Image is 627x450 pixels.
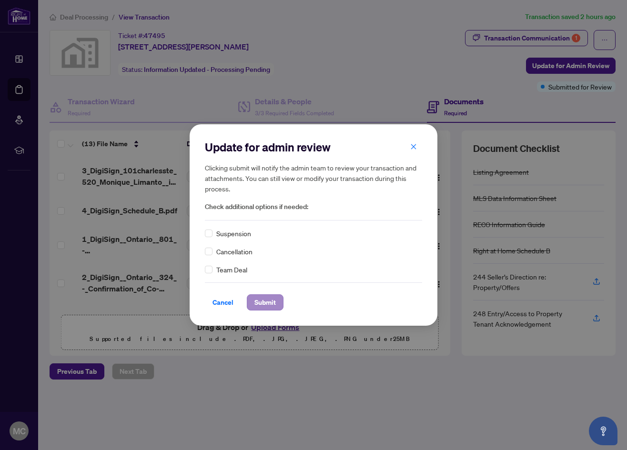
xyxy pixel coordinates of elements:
[216,264,247,275] span: Team Deal
[205,140,422,155] h2: Update for admin review
[589,417,617,445] button: Open asap
[247,294,283,310] button: Submit
[212,295,233,310] span: Cancel
[216,228,251,239] span: Suspension
[205,162,422,194] h5: Clicking submit will notify the admin team to review your transaction and attachments. You can st...
[205,201,422,212] span: Check additional options if needed:
[410,143,417,150] span: close
[216,246,253,257] span: Cancellation
[205,294,241,310] button: Cancel
[254,295,276,310] span: Submit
